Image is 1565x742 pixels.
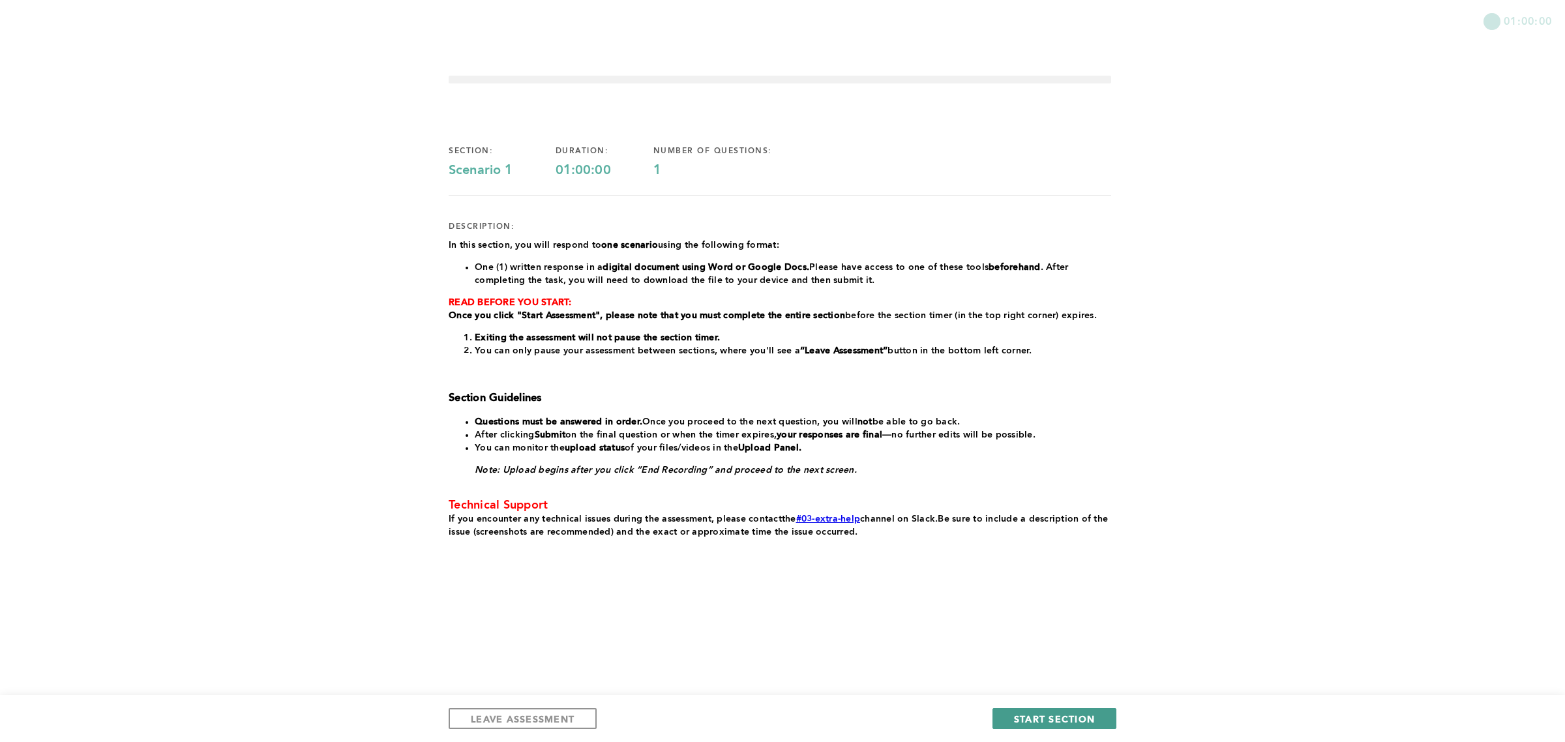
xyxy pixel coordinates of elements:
li: One (1) written response in a Please have access to one of these tools . After completing the tas... [475,261,1111,287]
div: section: [449,146,556,156]
li: You can only pause your assessment between sections, where you'll see a button in the bottom left... [475,344,1111,357]
strong: Submit [535,430,566,439]
strong: beforehand [989,263,1041,272]
li: After clicking on the final question or when the timer expires, —no further edits will be possible. [475,428,1111,441]
div: Scenario 1 [449,163,556,179]
div: 1 [653,163,814,179]
strong: one scenario [601,241,658,250]
strong: “Leave Assessment” [800,346,888,355]
button: START SECTION [992,708,1116,729]
span: Technical Support [449,499,548,511]
strong: Exiting the assessment will not pause the section timer. [475,333,720,342]
strong: not [857,417,872,426]
span: 01:00:00 [1504,13,1552,28]
span: START SECTION [1014,713,1095,725]
strong: digital document using Word or Google Docs. [603,263,809,272]
a: #03-extra-help [796,514,861,524]
em: Note: Upload begins after you click “End Recording” and proceed to the next screen. [475,466,857,475]
p: the channel on Slack Be sure to include a description of the issue (screenshots are recommended) ... [449,512,1111,539]
span: . [935,514,938,524]
p: before the section timer (in the top right corner) expires. [449,309,1111,322]
div: description: [449,222,514,232]
div: number of questions: [653,146,814,156]
span: In this section, you will respond to [449,241,601,250]
div: 01:00:00 [556,163,653,179]
strong: upload status [565,443,625,453]
strong: Upload Panel. [738,443,801,453]
div: duration: [556,146,653,156]
strong: Once you click "Start Assessment", please note that you must complete the entire section [449,311,845,320]
li: Once you proceed to the next question, you will be able to go back. [475,415,1111,428]
button: LEAVE ASSESSMENT [449,708,597,729]
span: using the following format: [658,241,779,250]
span: If you encounter any technical issues during the assessment, please contact [449,514,782,524]
strong: READ BEFORE YOU START: [449,298,572,307]
span: LEAVE ASSESSMENT [471,713,574,725]
h3: Section Guidelines [449,392,1111,405]
li: You can monitor the of your files/videos in the [475,441,1111,454]
strong: your responses are final [777,430,882,439]
strong: Questions must be answered in order. [475,417,642,426]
